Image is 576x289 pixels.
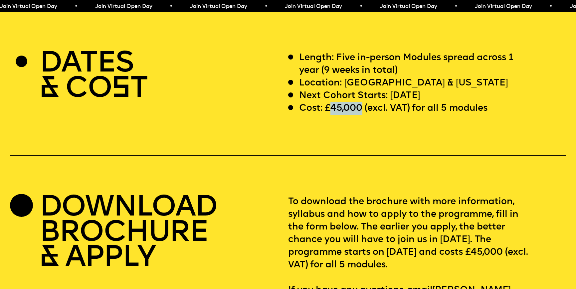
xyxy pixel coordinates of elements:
[356,4,359,9] span: •
[299,89,420,102] p: Next Cohort Starts: [DATE]
[299,52,531,77] p: Length: Five in-person Modules spread across 1 year (9 weeks in total)
[40,52,147,102] h2: DATES & CO T
[111,74,130,104] span: S
[166,4,169,9] span: •
[546,4,549,9] span: •
[71,4,74,9] span: •
[261,4,264,9] span: •
[299,77,508,89] p: Location: [GEOGRAPHIC_DATA] & [US_STATE]
[40,196,217,271] h2: DOWNLOAD BROCHURE & APPLY
[299,102,487,115] p: Cost: £45,000 (excl. VAT) for all 5 modules
[451,4,454,9] span: •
